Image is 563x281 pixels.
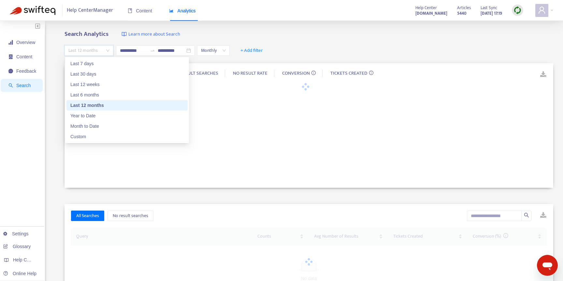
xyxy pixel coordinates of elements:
div: Last 6 months [70,91,184,98]
span: NO RESULT SEARCHES [172,69,218,77]
img: Swifteq [10,6,55,15]
button: + Add filter [236,45,268,56]
span: Last Sync [481,4,497,11]
b: Search Analytics [65,29,108,39]
div: Last 7 days [70,60,184,67]
span: NO RESULT RATE [233,69,267,77]
div: Year to Date [70,112,184,119]
span: Help Centers [13,257,40,262]
span: Overview [16,40,35,45]
span: swap-right [150,48,155,53]
span: signal [8,40,13,45]
span: Search [16,83,31,88]
a: [DOMAIN_NAME] [415,9,447,17]
span: Help Center [415,4,437,11]
span: Feedback [16,68,36,74]
strong: [DOMAIN_NAME] [415,10,447,17]
div: Custom [66,131,188,142]
span: area-chart [169,8,174,13]
div: Month to Date [70,123,184,130]
span: + Add filter [240,47,263,54]
div: Last 12 months [66,100,188,111]
span: Content [128,8,152,13]
span: Articles [457,4,471,11]
span: book [128,8,132,13]
img: image-link [122,32,127,37]
button: No result searches [108,211,153,221]
a: Glossary [3,244,31,249]
span: Help Center Manager [67,4,113,17]
div: Last 6 months [66,90,188,100]
span: No result searches [113,212,148,219]
span: All Searches [76,212,99,219]
a: Learn more about Search [122,31,180,38]
a: Settings [3,231,29,236]
span: message [8,69,13,73]
button: All Searches [71,211,104,221]
span: Learn more about Search [128,31,180,38]
span: Analytics [169,8,196,13]
span: search [524,213,529,218]
span: Content [16,54,32,59]
div: Last 7 days [66,58,188,69]
a: Online Help [3,271,36,276]
span: container [8,54,13,59]
span: Last 12 months [68,46,109,55]
span: user [538,6,546,14]
div: Last 30 days [66,69,188,79]
span: CONVERSION [282,69,310,77]
span: Monthly [201,46,226,55]
img: sync.dc5367851b00ba804db3.png [513,6,522,14]
div: Custom [70,133,184,140]
iframe: Button to launch messaging window [537,255,558,276]
div: Last 12 weeks [70,81,184,88]
div: Month to Date [66,121,188,131]
span: search [8,83,13,88]
strong: [DATE] 17:19 [481,10,502,17]
div: Last 30 days [70,70,184,78]
strong: 5440 [457,10,467,17]
div: Year to Date [66,111,188,121]
div: Last 12 weeks [66,79,188,90]
span: to [150,48,155,53]
div: Last 12 months [70,102,184,109]
span: TICKETS CREATED [330,69,368,77]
